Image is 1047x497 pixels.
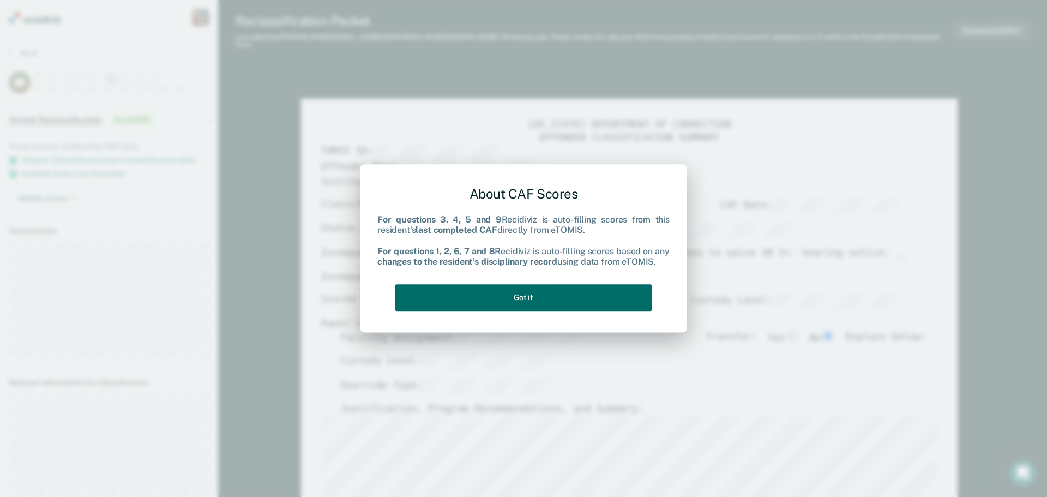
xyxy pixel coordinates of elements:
b: last completed CAF [416,225,497,236]
b: changes to the resident's disciplinary record [377,256,557,267]
div: Recidiviz is auto-filling scores from this resident's directly from eTOMIS. Recidiviz is auto-fil... [377,215,670,267]
b: For questions 1, 2, 6, 7 and 8 [377,246,495,256]
div: About CAF Scores [377,177,670,211]
b: For questions 3, 4, 5 and 9 [377,215,502,225]
button: Got it [395,284,652,311]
